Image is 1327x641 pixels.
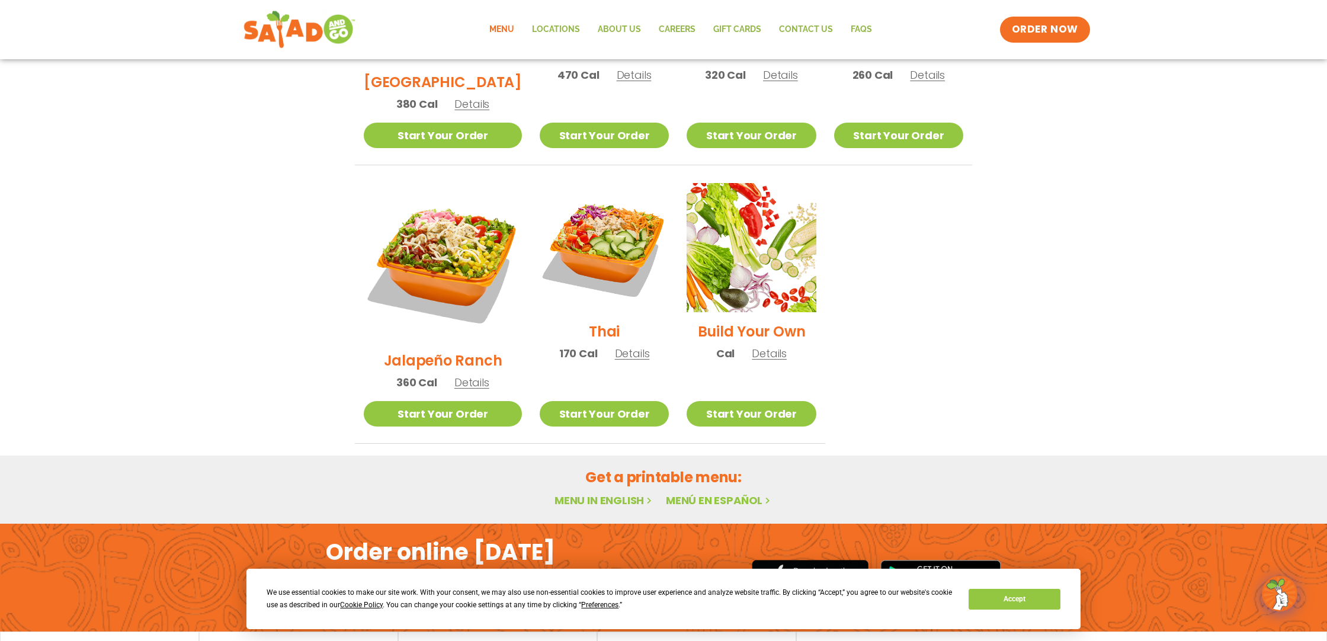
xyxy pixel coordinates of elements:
[770,16,842,43] a: Contact Us
[650,16,704,43] a: Careers
[589,321,620,342] h2: Thai
[364,401,522,427] a: Start Your Order
[326,537,555,566] h2: Order online [DATE]
[1000,17,1090,43] a: ORDER NOW
[666,493,773,508] a: Menú en español
[384,350,502,371] h2: Jalapeño Ranch
[752,346,787,361] span: Details
[852,67,893,83] span: 260 Cal
[1012,23,1078,37] span: ORDER NOW
[396,96,438,112] span: 380 Cal
[969,589,1060,610] button: Accept
[540,183,669,312] img: Product photo for Thai Salad
[540,123,669,148] a: Start Your Order
[243,8,355,51] img: new-SAG-logo-768×292
[842,16,881,43] a: FAQs
[480,16,523,43] a: Menu
[615,346,650,361] span: Details
[364,72,522,92] h2: [GEOGRAPHIC_DATA]
[687,183,816,312] img: Product photo for Build Your Own
[752,558,868,597] img: appstore
[687,123,816,148] a: Start Your Order
[364,183,522,341] img: Product photo for Jalapeño Ranch Salad
[246,569,1081,629] div: Cookie Consent Prompt
[340,601,383,609] span: Cookie Policy
[267,586,954,611] div: We use essential cookies to make our site work. With your consent, we may also use non-essential ...
[716,345,735,361] span: Cal
[480,16,881,43] nav: Menu
[454,375,489,390] span: Details
[396,374,437,390] span: 360 Cal
[705,67,746,83] span: 320 Cal
[589,16,650,43] a: About Us
[557,67,600,83] span: 470 Cal
[559,345,598,361] span: 170 Cal
[454,97,489,111] span: Details
[617,68,652,82] span: Details
[880,560,1001,595] img: google_play
[1263,577,1296,610] img: wpChatIcon
[704,16,770,43] a: GIFT CARDS
[910,68,945,82] span: Details
[523,16,589,43] a: Locations
[687,401,816,427] a: Start Your Order
[698,321,806,342] h2: Build Your Own
[763,68,798,82] span: Details
[581,601,618,609] span: Preferences
[834,123,963,148] a: Start Your Order
[554,493,654,508] a: Menu in English
[364,123,522,148] a: Start Your Order
[355,467,972,488] h2: Get a printable menu:
[540,401,669,427] a: Start Your Order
